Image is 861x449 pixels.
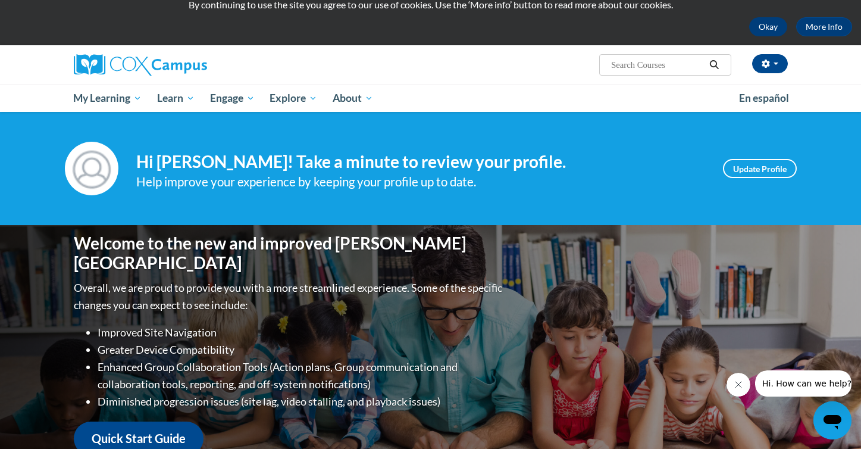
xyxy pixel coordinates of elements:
li: Improved Site Navigation [98,324,505,341]
span: En español [739,92,789,104]
span: About [333,91,373,105]
span: Explore [270,91,317,105]
iframe: Close message [727,373,750,397]
img: Cox Campus [74,54,207,76]
button: Account Settings [752,54,788,73]
div: Help improve your experience by keeping your profile up to date. [136,172,705,192]
a: More Info [796,17,852,36]
input: Search Courses [610,58,705,72]
p: Overall, we are proud to provide you with a more streamlined experience. Some of the specific cha... [74,279,505,314]
a: Engage [202,85,262,112]
button: Search [705,58,723,72]
a: About [325,85,381,112]
span: Engage [210,91,255,105]
a: Explore [262,85,325,112]
iframe: Button to launch messaging window [813,401,851,439]
h4: Hi [PERSON_NAME]! Take a minute to review your profile. [136,152,705,172]
span: My Learning [73,91,142,105]
a: Cox Campus [74,54,300,76]
a: Update Profile [723,159,797,178]
span: Learn [157,91,195,105]
li: Enhanced Group Collaboration Tools (Action plans, Group communication and collaboration tools, re... [98,358,505,393]
a: En español [731,86,797,111]
li: Diminished progression issues (site lag, video stalling, and playback issues) [98,393,505,410]
li: Greater Device Compatibility [98,341,505,358]
img: Profile Image [65,142,118,195]
a: Learn [149,85,202,112]
h1: Welcome to the new and improved [PERSON_NAME][GEOGRAPHIC_DATA] [74,233,505,273]
div: Main menu [56,85,806,112]
a: My Learning [66,85,150,112]
iframe: Message from company [755,370,851,397]
button: Okay [749,17,787,36]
